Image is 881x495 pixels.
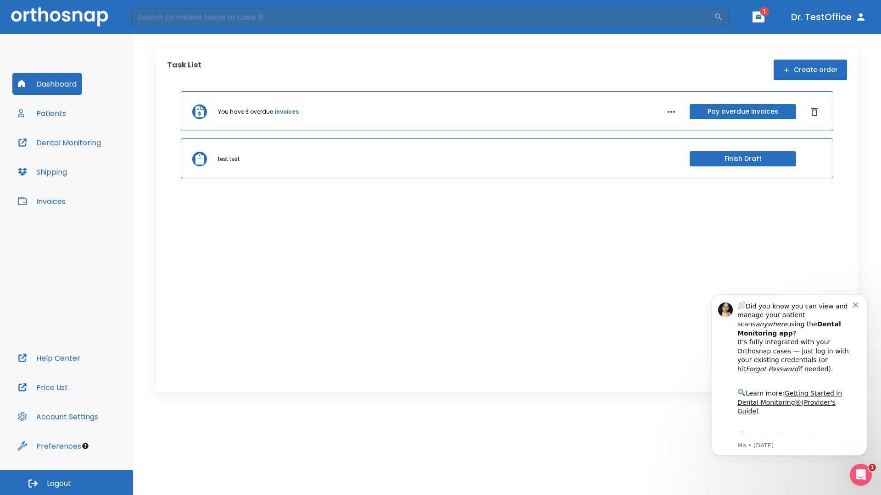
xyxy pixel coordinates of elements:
[156,20,163,27] button: Dismiss notification
[12,347,86,369] button: Help Center
[787,9,870,25] button: Dr. TestOffice
[40,152,122,168] a: App Store
[11,7,108,26] img: Orthosnap
[12,376,73,398] button: Price List
[690,104,796,119] button: Pay overdue invoices
[167,60,201,80] p: Task List
[12,102,72,124] button: Patients
[760,7,769,16] span: 1
[12,435,87,457] button: Preferences
[47,478,71,489] span: Logout
[275,108,299,116] a: invoices
[12,161,72,183] button: Shipping
[12,190,71,212] button: Invoices
[807,104,822,119] button: Dismiss
[81,442,89,450] div: Tooltip anchor
[869,464,876,471] span: 1
[218,108,273,116] p: You have 3 overdue
[12,73,82,95] button: Dashboard
[40,161,156,169] p: Message from Ma, sent 1w ago
[697,280,881,470] iframe: Intercom notifications message
[40,149,156,196] div: Download the app: | ​ Let us know if you need help getting started!
[131,8,714,26] input: Search by Patient Name or Case #
[218,155,240,163] p: test test
[774,60,847,80] button: Create order
[690,151,796,166] button: Finish Draft
[850,464,872,486] iframe: Intercom live chat
[12,132,106,154] button: Dental Monitoring
[12,406,104,428] button: Account Settings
